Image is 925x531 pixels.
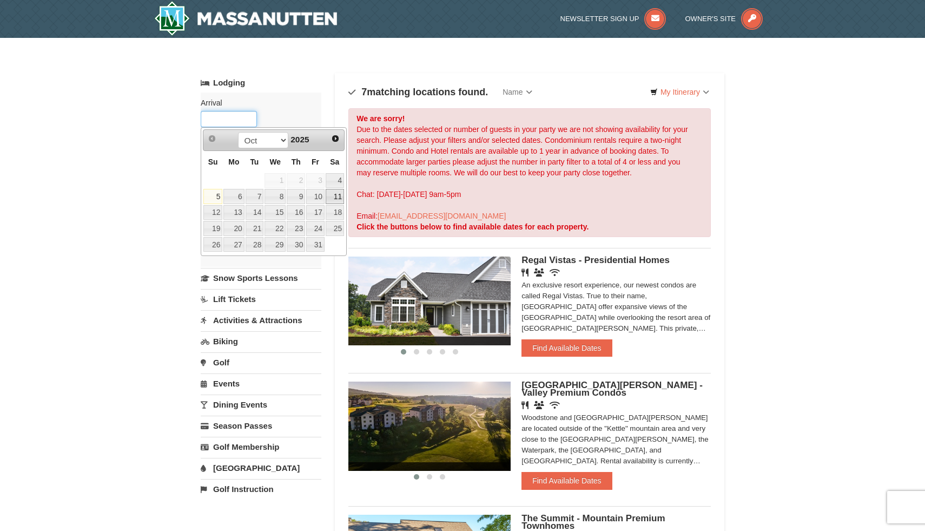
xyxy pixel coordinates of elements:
a: 26 [203,237,222,252]
a: 8 [265,189,286,204]
a: 30 [287,237,305,252]
a: Name [494,81,540,103]
a: 5 [203,189,222,204]
i: Restaurant [521,401,528,409]
a: Dining Events [201,395,321,415]
span: Regal Vistas - Presidential Homes [521,255,670,265]
span: 7 [361,87,367,97]
a: Massanutten Resort [154,1,337,36]
i: Banquet Facilities [534,401,544,409]
a: [EMAIL_ADDRESS][DOMAIN_NAME] [378,212,506,220]
i: Restaurant [521,268,528,277]
span: Friday [312,158,319,166]
a: Events [201,373,321,394]
a: 16 [287,205,305,220]
span: Saturday [330,158,339,166]
a: 18 [326,205,344,220]
a: 13 [223,205,244,220]
a: 22 [265,221,286,236]
a: Snow Sports Lessons [201,268,321,288]
a: Lift Tickets [201,289,321,309]
i: Wireless Internet (free) [550,401,560,409]
strong: We are sorry! [356,114,405,123]
div: An exclusive resort experience, our newest condos are called Regal Vistas. True to their name, [G... [521,280,711,334]
a: 15 [265,205,286,220]
a: 23 [287,221,305,236]
span: The Summit - Mountain Premium Townhomes [521,513,665,531]
a: 24 [306,221,325,236]
a: 19 [203,221,222,236]
span: Monday [228,158,239,166]
a: Next [328,131,343,146]
strong: Click the buttons below to find available dates for each property. [356,222,589,231]
button: Find Available Dates [521,339,612,357]
a: [GEOGRAPHIC_DATA] [201,458,321,478]
a: Golf Instruction [201,479,321,499]
a: Biking [201,331,321,351]
span: 2 [287,173,305,188]
span: Next [331,134,340,143]
span: Wednesday [269,158,281,166]
a: 10 [306,189,325,204]
a: 20 [223,221,244,236]
span: Sunday [208,158,218,166]
a: 25 [326,221,344,236]
a: 6 [223,189,244,204]
span: Tuesday [250,158,259,166]
a: 11 [326,189,344,204]
a: Owner's Site [685,15,763,23]
a: Season Passes [201,416,321,436]
a: 21 [246,221,264,236]
label: Arrival [201,97,313,108]
a: Prev [204,131,220,146]
span: [GEOGRAPHIC_DATA][PERSON_NAME] - Valley Premium Condos [521,380,703,398]
a: Newsletter Sign Up [560,15,666,23]
a: 29 [265,237,286,252]
a: Golf Membership [201,437,321,457]
span: Prev [208,134,216,143]
a: 7 [246,189,264,204]
div: Woodstone and [GEOGRAPHIC_DATA][PERSON_NAME] are located outside of the "Kettle" mountain area an... [521,412,711,467]
a: 14 [246,205,264,220]
a: 12 [203,205,222,220]
a: 4 [326,173,344,188]
button: Find Available Dates [521,472,612,489]
h4: matching locations found. [348,87,488,97]
a: 17 [306,205,325,220]
span: Owner's Site [685,15,736,23]
a: 31 [306,237,325,252]
a: 9 [287,189,305,204]
img: Massanutten Resort Logo [154,1,337,36]
span: 3 [306,173,325,188]
a: Lodging [201,73,321,93]
a: Golf [201,352,321,372]
a: My Itinerary [643,84,716,100]
span: Thursday [292,158,301,166]
a: Activities & Attractions [201,310,321,330]
i: Wireless Internet (free) [550,268,560,277]
span: 1 [265,173,286,188]
div: Due to the dates selected or number of guests in your party we are not showing availability for y... [348,108,711,237]
span: 2025 [290,135,309,144]
span: Newsletter Sign Up [560,15,639,23]
i: Banquet Facilities [534,268,544,277]
a: 28 [246,237,264,252]
a: 27 [223,237,244,252]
